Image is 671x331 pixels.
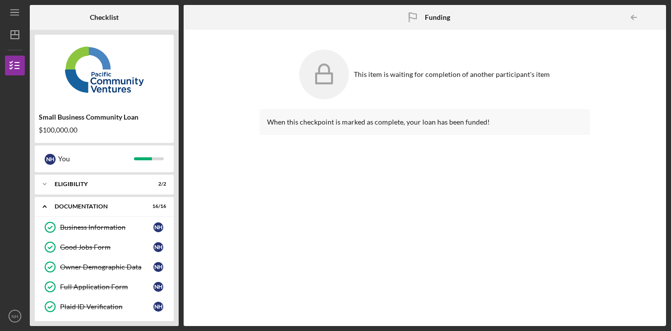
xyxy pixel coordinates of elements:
a: Business InformationNH [40,217,169,237]
a: Plaid ID VerificationNH [40,297,169,317]
div: Business Information [60,223,153,231]
div: Full Application Form [60,283,153,291]
p: When this checkpoint is marked as complete, your loan has been funded! [267,117,583,128]
div: Plaid ID Verification [60,303,153,311]
div: N H [153,282,163,292]
a: Good Jobs FormNH [40,237,169,257]
div: $100,000.00 [39,126,170,134]
div: Eligibility [55,181,141,187]
a: Full Application FormNH [40,277,169,297]
div: N H [45,154,56,165]
div: Good Jobs Form [60,243,153,251]
div: N H [153,302,163,312]
div: You [58,150,134,167]
text: NH [11,314,18,319]
div: N H [153,242,163,252]
button: NH [5,306,25,326]
b: Checklist [90,13,119,21]
div: Documentation [55,203,141,209]
a: Owner Demographic DataNH [40,257,169,277]
div: This item is waiting for completion of another participant's item [354,70,550,78]
div: Small Business Community Loan [39,113,170,121]
img: Product logo [35,40,174,99]
div: Owner Demographic Data [60,263,153,271]
div: 16 / 16 [148,203,166,209]
div: N H [153,262,163,272]
div: 2 / 2 [148,181,166,187]
b: Funding [425,13,450,21]
div: N H [153,222,163,232]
